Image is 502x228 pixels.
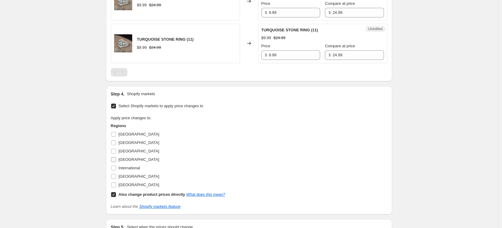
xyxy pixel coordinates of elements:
span: $ [329,10,331,15]
div: $9.99 [137,2,147,8]
span: Select Shopify markets to apply price changes to [119,104,203,108]
span: $ [265,53,267,57]
span: [GEOGRAPHIC_DATA] [119,132,159,136]
h3: Regions [111,123,225,129]
span: Price [261,1,270,6]
nav: Pagination [111,68,127,77]
i: Learn about the [111,204,181,209]
span: [GEOGRAPHIC_DATA] [119,174,159,179]
span: [GEOGRAPHIC_DATA] [119,157,159,162]
span: International [119,166,140,170]
h2: Step 4. [111,91,125,97]
p: Shopify markets [127,91,155,97]
a: Shopify markets feature [139,204,180,209]
img: 2_8e111886-4b0f-420a-9742-1e3f75623614_80x.png [114,34,132,52]
strike: $24.99 [149,2,161,8]
div: $9.99 [261,35,271,41]
span: Apply price changes to: [111,116,151,120]
a: What does this mean? [186,192,225,197]
span: Unedited [368,27,382,31]
span: [GEOGRAPHIC_DATA] [119,149,159,153]
span: [GEOGRAPHIC_DATA] [119,140,159,145]
span: $ [265,10,267,15]
span: $ [329,53,331,57]
span: TURQUOISE STONE RING (11) [137,37,194,42]
span: [GEOGRAPHIC_DATA] [119,183,159,187]
div: $9.99 [137,45,147,51]
span: Compare at price [325,44,355,48]
span: TURQUOISE STONE RING (11) [261,28,318,32]
b: Also change product prices directly [119,192,185,197]
span: Compare at price [325,1,355,6]
strike: $24.99 [273,35,285,41]
span: Price [261,44,270,48]
strike: $24.99 [149,45,161,51]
